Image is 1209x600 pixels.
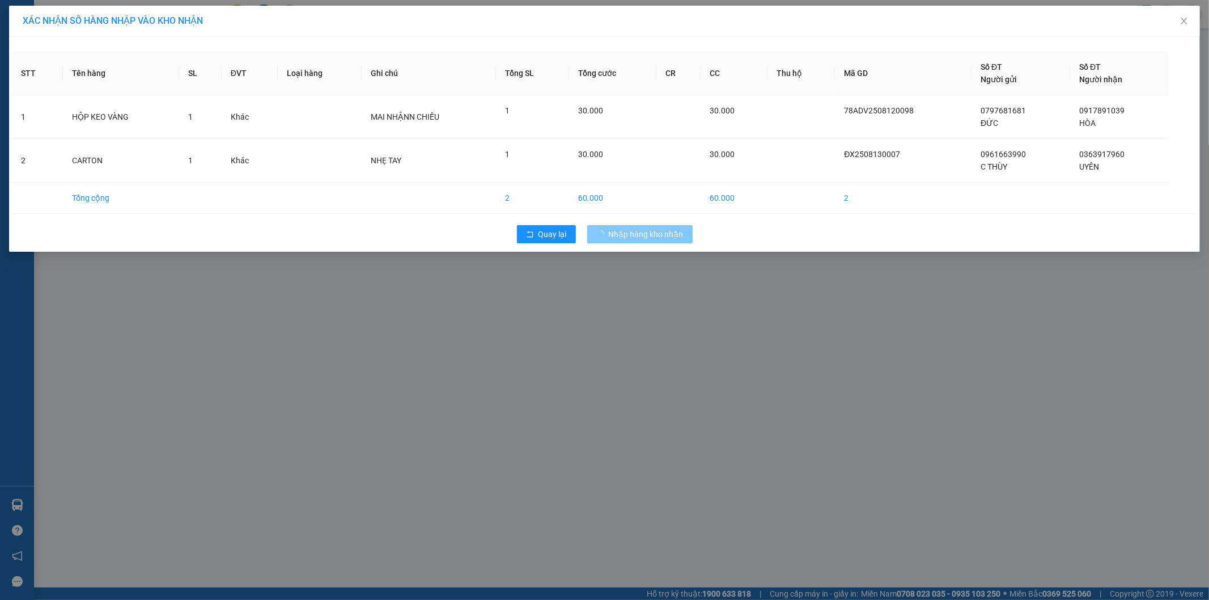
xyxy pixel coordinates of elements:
[188,156,193,165] span: 1
[656,52,701,95] th: CR
[179,52,222,95] th: SL
[496,52,569,95] th: Tổng SL
[844,106,914,115] span: 78ADV2508120098
[981,106,1026,115] span: 0797681681
[278,52,362,95] th: Loại hàng
[63,52,179,95] th: Tên hàng
[609,228,684,240] span: Nhập hàng kho nhận
[981,75,1017,84] span: Người gửi
[371,112,439,121] span: MAI NHẬNN CHIỀU
[701,183,767,214] td: 60.000
[710,106,735,115] span: 30.000
[362,52,497,95] th: Ghi chú
[222,139,278,183] td: Khác
[569,52,656,95] th: Tổng cước
[12,95,63,139] td: 1
[569,183,656,214] td: 60.000
[222,95,278,139] td: Khác
[12,52,63,95] th: STT
[496,183,569,214] td: 2
[835,52,972,95] th: Mã GD
[1079,150,1125,159] span: 0363917960
[844,150,900,159] span: ĐX2508130007
[6,80,78,105] li: VP VP [PERSON_NAME]
[517,225,576,243] button: rollbackQuay lại
[578,106,603,115] span: 30.000
[63,139,179,183] td: CARTON
[701,52,767,95] th: CC
[981,62,1002,71] span: Số ĐT
[981,150,1026,159] span: 0961663990
[222,52,278,95] th: ĐVT
[78,80,151,92] li: VP VP Đồng Xoài
[1079,119,1096,128] span: HÒA
[578,150,603,159] span: 30.000
[1079,75,1122,84] span: Người nhận
[1079,162,1099,171] span: UYÊN
[1180,16,1189,26] span: close
[23,15,203,26] span: XÁC NHẬN SỐ HÀNG NHẬP VÀO KHO NHẬN
[12,139,63,183] td: 2
[587,225,693,243] button: Nhập hàng kho nhận
[981,119,998,128] span: ĐỨC
[1079,62,1101,71] span: Số ĐT
[1079,106,1125,115] span: 0917891039
[981,162,1007,171] span: C THÙY
[526,230,534,239] span: rollback
[710,150,735,159] span: 30.000
[371,156,401,165] span: NHẸ TAY
[767,52,835,95] th: Thu hộ
[188,112,193,121] span: 1
[505,106,510,115] span: 1
[835,183,972,214] td: 2
[1168,6,1200,37] button: Close
[63,95,179,139] td: HỘP KEO VÀNG
[505,150,510,159] span: 1
[63,183,179,214] td: Tổng cộng
[538,228,567,240] span: Quay lại
[596,230,609,238] span: loading
[6,6,164,67] li: [PERSON_NAME][GEOGRAPHIC_DATA]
